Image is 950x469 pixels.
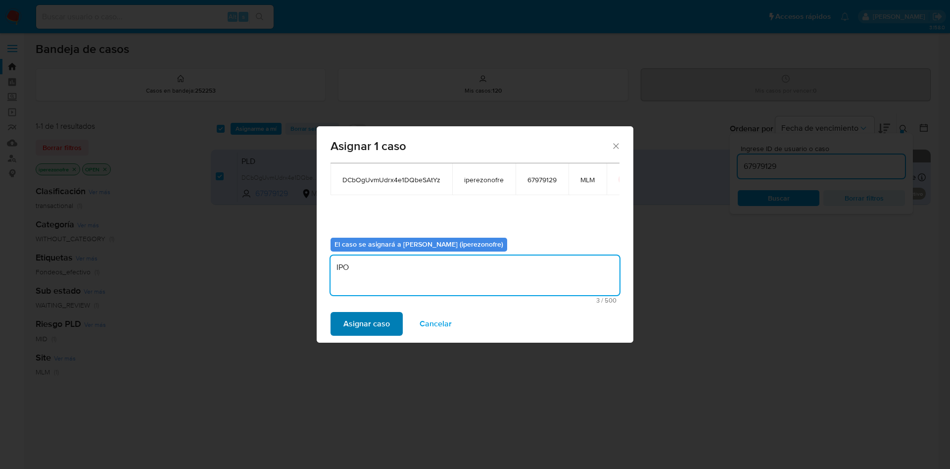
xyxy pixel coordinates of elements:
span: Cancelar [420,313,452,335]
span: Asignar caso [343,313,390,335]
span: iperezonofre [464,175,504,184]
button: Cerrar ventana [611,141,620,150]
button: icon-button [618,173,630,185]
span: Asignar 1 caso [331,140,611,152]
span: Máximo 500 caracteres [333,297,617,304]
span: 67979129 [527,175,557,184]
span: MLM [580,175,595,184]
div: assign-modal [317,126,633,343]
textarea: IPO [331,256,619,295]
button: Cancelar [407,312,465,336]
b: El caso se asignará a [PERSON_NAME] (iperezonofre) [334,239,503,249]
button: Asignar caso [331,312,403,336]
span: DCbOgUvmUdrx4e1DQbeSAtYz [342,175,440,184]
